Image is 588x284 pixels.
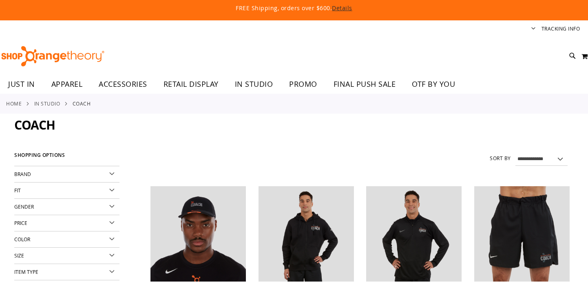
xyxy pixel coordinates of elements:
span: Color [14,236,30,242]
strong: Shopping Options [14,149,119,166]
div: Item Type [14,264,119,280]
div: Brand [14,166,119,183]
a: Home [6,100,22,107]
a: PROMO [281,75,325,94]
span: RETAIL DISPLAY [164,75,219,93]
strong: Coach [73,100,91,107]
span: APPAREL [51,75,83,93]
span: Fit [14,187,21,194]
a: Sideline Hat primary image [150,186,246,283]
span: FINAL PUSH SALE [334,75,396,93]
img: Sideline Hat primary image [150,186,246,282]
a: ACCESSORIES [91,75,155,94]
span: ACCESSORIES [99,75,147,93]
img: OTF Mens Coach FA23 Club Fleece Full Zip - Black primary image [259,186,354,282]
a: OTF Mens Coach FA23 Victory Short - Black primary image [474,186,570,283]
span: JUST IN [8,75,35,93]
label: Sort By [490,155,511,162]
a: IN STUDIO [227,75,281,93]
a: OTF BY YOU [404,75,463,94]
a: RETAIL DISPLAY [155,75,227,94]
a: APPAREL [43,75,91,94]
a: Details [332,4,352,12]
span: Coach [14,117,55,133]
span: PROMO [289,75,317,93]
span: Price [14,220,27,226]
a: FINAL PUSH SALE [325,75,404,94]
img: OTF Mens Coach FA23 Victory Short - Black primary image [474,186,570,282]
div: Price [14,215,119,231]
span: Gender [14,203,34,210]
span: Item Type [14,269,38,275]
a: OTF Mens Coach FA23 Club Fleece Full Zip - Black primary image [259,186,354,283]
div: Color [14,231,119,248]
a: OTF Mens Coach FA23 Intensity Quarter Zip - Black primary image [366,186,462,283]
button: Account menu [531,25,535,33]
span: Size [14,252,24,259]
span: Brand [14,171,31,177]
span: OTF BY YOU [412,75,455,93]
a: Tracking Info [542,25,580,32]
div: Fit [14,183,119,199]
p: FREE Shipping, orders over $600. [49,4,539,12]
a: IN STUDIO [34,100,60,107]
span: IN STUDIO [235,75,273,93]
div: Gender [14,199,119,215]
div: Size [14,248,119,264]
img: OTF Mens Coach FA23 Intensity Quarter Zip - Black primary image [366,186,462,282]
